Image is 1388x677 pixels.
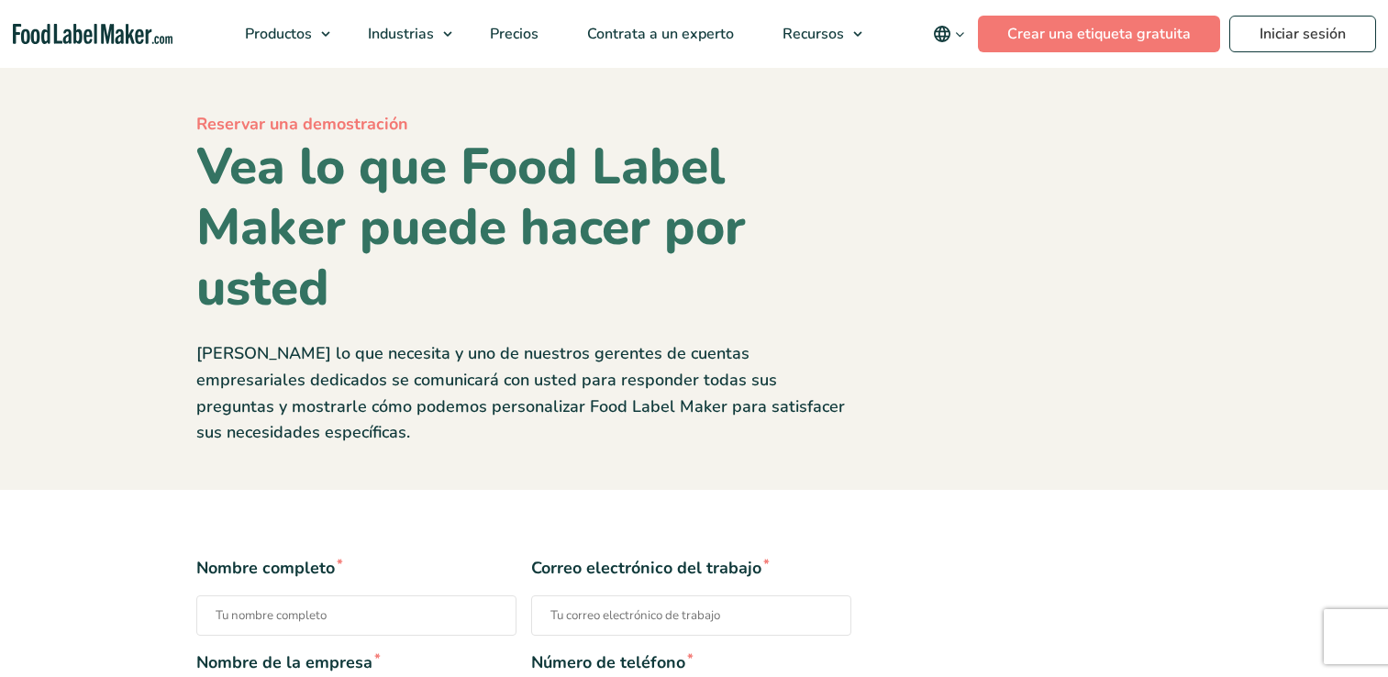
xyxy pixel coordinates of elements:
[196,340,851,446] p: [PERSON_NAME] lo que necesita y uno de nuestros gerentes de cuentas empresariales dedicados se co...
[978,16,1220,52] a: Crear una etiqueta gratuita
[582,24,736,44] span: Contrata a un experto
[777,24,846,44] span: Recursos
[531,651,685,673] font: Número de teléfono
[196,137,851,318] h1: Vea lo que Food Label Maker puede hacer por usted
[196,651,372,673] font: Nombre de la empresa
[239,24,314,44] span: Productos
[362,24,436,44] span: Industrias
[1229,16,1376,52] a: Iniciar sesión
[196,595,516,636] input: Nombre completo*
[531,595,851,636] input: Correo electrónico del trabajo*
[484,24,540,44] span: Precios
[531,557,761,579] font: Correo electrónico del trabajo
[196,557,335,579] font: Nombre completo
[196,113,408,135] span: Reservar una demostración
